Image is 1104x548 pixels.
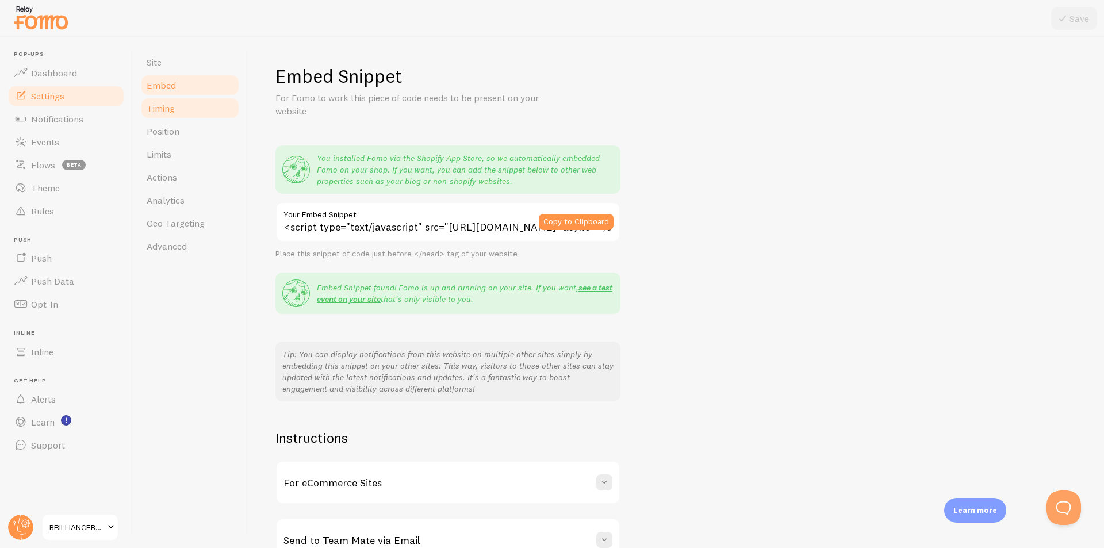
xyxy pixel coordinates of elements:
[7,293,125,316] a: Opt-In
[140,143,240,166] a: Limits
[282,348,614,394] p: Tip: You can display notifications from this website on multiple other sites simply by embedding ...
[275,202,620,221] label: Your Embed Snippet
[317,282,612,304] a: see a test event on your site
[31,159,55,171] span: Flows
[147,240,187,252] span: Advanced
[140,120,240,143] a: Position
[31,252,52,264] span: Push
[61,415,71,426] svg: <p>Watch New Feature Tutorials!</p>
[7,434,125,457] a: Support
[283,534,420,547] h3: Send to Team Mate via Email
[31,346,53,358] span: Inline
[31,90,64,102] span: Settings
[140,51,240,74] a: Site
[31,439,65,451] span: Support
[31,136,59,148] span: Events
[31,182,60,194] span: Theme
[275,64,1076,88] h1: Embed Snippet
[275,249,620,259] div: Place this snippet of code just before </head> tag of your website
[140,189,240,212] a: Analytics
[147,217,205,229] span: Geo Targeting
[31,298,58,310] span: Opt-In
[7,131,125,154] a: Events
[31,393,56,405] span: Alerts
[140,166,240,189] a: Actions
[944,498,1006,523] div: Learn more
[147,102,175,114] span: Timing
[7,247,125,270] a: Push
[147,194,185,206] span: Analytics
[147,148,171,160] span: Limits
[14,236,125,244] span: Push
[7,270,125,293] a: Push Data
[7,154,125,177] a: Flows beta
[7,340,125,363] a: Inline
[7,108,125,131] a: Notifications
[7,85,125,108] a: Settings
[1046,490,1081,525] iframe: Help Scout Beacon - Open
[31,205,54,217] span: Rules
[7,177,125,200] a: Theme
[49,520,104,534] span: BRILLIANCEBAE
[140,74,240,97] a: Embed
[31,113,83,125] span: Notifications
[14,377,125,385] span: Get Help
[317,152,614,187] p: You installed Fomo via the Shopify App Store, so we automatically embedded Fomo on your shop. If ...
[275,429,620,447] h2: Instructions
[147,79,176,91] span: Embed
[31,67,77,79] span: Dashboard
[147,171,177,183] span: Actions
[140,212,240,235] a: Geo Targeting
[31,275,74,287] span: Push Data
[140,97,240,120] a: Timing
[317,282,614,305] p: Embed Snippet found! Fomo is up and running on your site. If you want, that's only visible to you.
[14,51,125,58] span: Pop-ups
[62,160,86,170] span: beta
[7,411,125,434] a: Learn
[14,329,125,337] span: Inline
[953,505,997,516] p: Learn more
[7,62,125,85] a: Dashboard
[539,214,614,230] button: Copy to Clipboard
[7,388,125,411] a: Alerts
[140,235,240,258] a: Advanced
[12,3,70,32] img: fomo-relay-logo-orange.svg
[147,56,162,68] span: Site
[7,200,125,223] a: Rules
[41,513,119,541] a: BRILLIANCEBAE
[275,91,551,118] p: For Fomo to work this piece of code needs to be present on your website
[31,416,55,428] span: Learn
[147,125,179,137] span: Position
[283,476,382,489] h3: For eCommerce Sites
